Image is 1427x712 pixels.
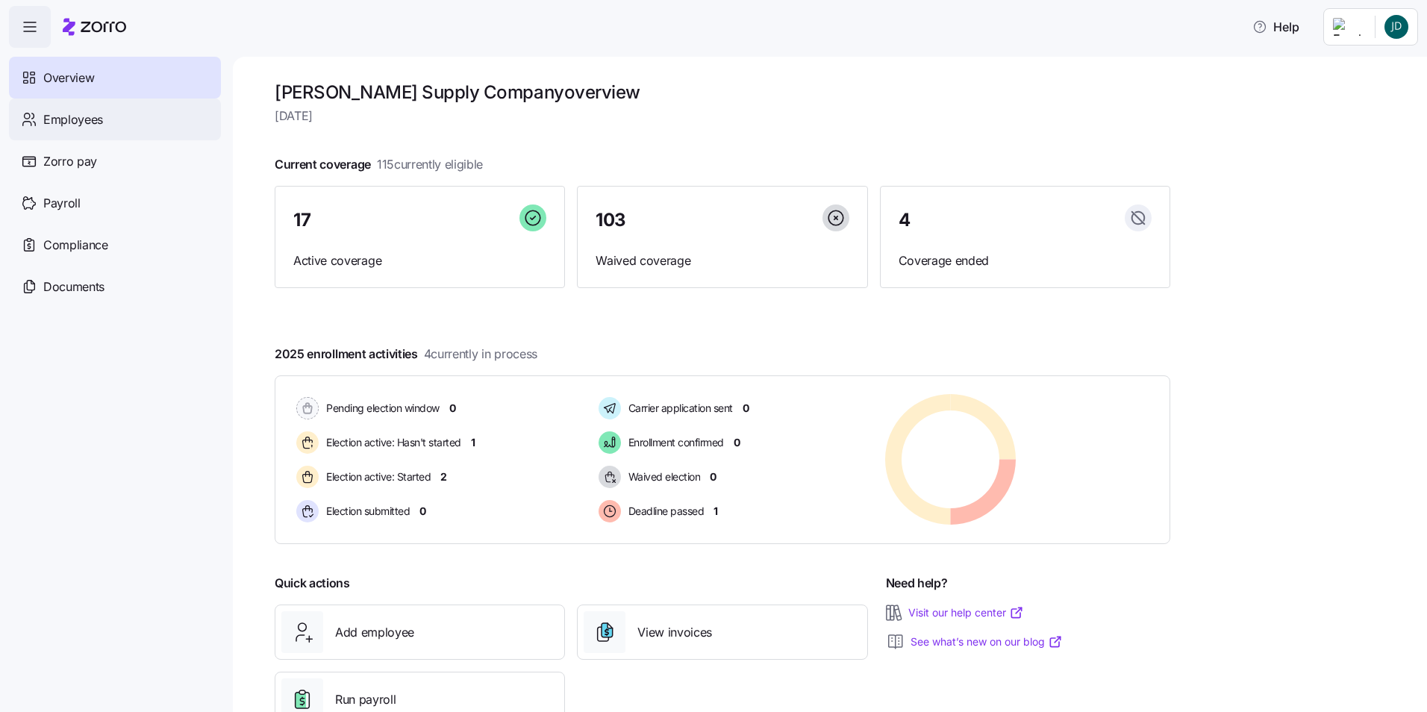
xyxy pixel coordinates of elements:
span: Add employee [335,623,414,642]
a: Compliance [9,224,221,266]
span: 2 [440,469,447,484]
a: Employees [9,99,221,140]
h1: [PERSON_NAME] Supply Company overview [275,81,1170,104]
span: Carrier application sent [624,401,733,416]
span: 2025 enrollment activities [275,345,537,363]
span: 0 [743,401,749,416]
span: Election submitted [322,504,410,519]
a: Documents [9,266,221,307]
span: 0 [449,401,456,416]
span: View invoices [637,623,712,642]
span: 0 [734,435,740,450]
a: Zorro pay [9,140,221,182]
a: Visit our help center [908,605,1024,620]
span: 115 currently eligible [377,155,483,174]
img: Employer logo [1333,18,1363,36]
span: Need help? [886,574,948,593]
span: 1 [713,504,718,519]
span: Enrollment confirmed [624,435,724,450]
span: 103 [596,211,626,229]
span: 1 [471,435,475,450]
span: Pending election window [322,401,440,416]
a: Payroll [9,182,221,224]
span: Overview [43,69,94,87]
span: Zorro pay [43,152,97,171]
span: Active coverage [293,252,546,270]
span: Election active: Hasn't started [322,435,461,450]
span: [DATE] [275,107,1170,125]
span: Help [1252,18,1299,36]
span: Deadline passed [624,504,705,519]
span: Employees [43,110,103,129]
span: Compliance [43,236,108,254]
span: 4 currently in process [424,345,537,363]
span: Coverage ended [899,252,1152,270]
span: Payroll [43,194,81,213]
a: Overview [9,57,221,99]
span: 0 [419,504,426,519]
span: Waived coverage [596,252,849,270]
span: 17 [293,211,310,229]
span: Run payroll [335,690,396,709]
span: Quick actions [275,574,350,593]
a: See what’s new on our blog [911,634,1063,649]
img: b27349cbd613b19dc6d57601b9c7822e [1384,15,1408,39]
span: 0 [710,469,716,484]
span: Election active: Started [322,469,431,484]
span: 4 [899,211,911,229]
span: Waived election [624,469,701,484]
button: Help [1240,12,1311,42]
span: Current coverage [275,155,483,174]
span: Documents [43,278,104,296]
